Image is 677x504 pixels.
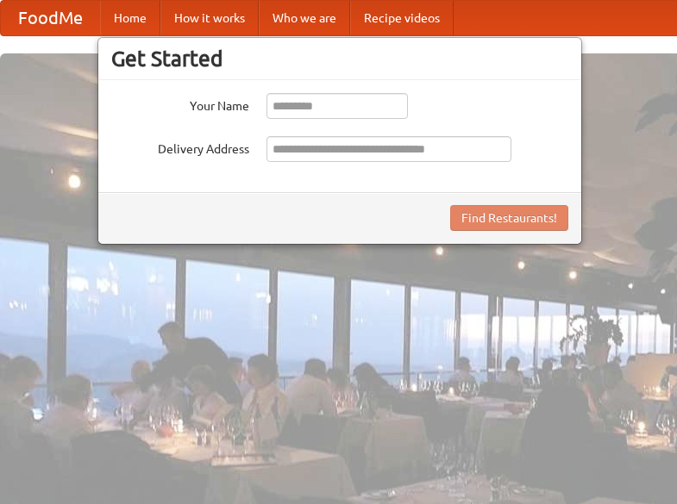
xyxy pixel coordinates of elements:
[100,1,160,35] a: Home
[259,1,350,35] a: Who we are
[111,46,568,72] h3: Get Started
[160,1,259,35] a: How it works
[111,93,249,115] label: Your Name
[111,136,249,158] label: Delivery Address
[350,1,454,35] a: Recipe videos
[1,1,100,35] a: FoodMe
[450,205,568,231] button: Find Restaurants!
